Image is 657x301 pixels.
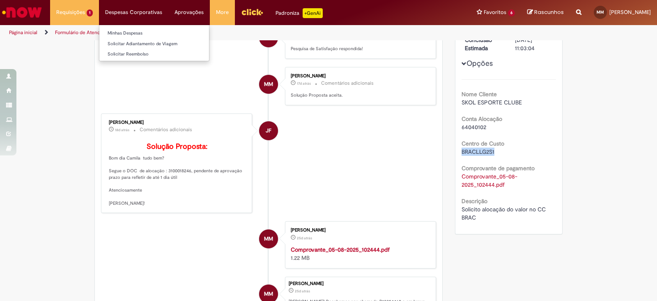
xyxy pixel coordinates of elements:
span: 25d atrás [295,289,310,294]
p: Bom dia Camila tudo bem? Segue o DOC de alocação : 3100018246, pendente de aprovação prazo para r... [109,143,246,206]
a: Solicitar Adiantamento de Viagem [99,39,209,49]
div: 1.22 MB [291,245,427,262]
div: Padroniza [276,8,323,18]
span: 25d atrás [297,236,312,241]
a: Rascunhos [527,9,564,16]
a: Solicitar Reembolso [99,50,209,59]
div: Mirian Nogueira Matheus [259,229,278,248]
div: [PERSON_NAME] [109,120,246,125]
div: [PERSON_NAME] [291,74,427,79]
span: 6 [508,9,515,16]
img: click_logo_yellow_360x200.png [241,6,263,18]
time: 05/08/2025 10:27:42 [295,289,310,294]
ul: Trilhas de página [6,25,432,40]
span: BRACLLG2S1 [462,148,494,155]
a: Minhas Despesas [99,29,209,38]
p: Pesquisa de Satisfação respondida! [291,46,427,52]
dt: Conclusão Estimada [459,36,509,52]
span: Aprovações [175,8,204,16]
p: +GenAi [303,8,323,18]
b: Descrição [462,197,487,205]
a: Formulário de Atendimento [55,29,116,36]
span: 18d atrás [115,127,129,132]
small: Comentários adicionais [140,126,192,133]
ul: Despesas Corporativas [99,25,209,61]
small: Comentários adicionais [321,80,374,87]
span: JF [266,121,271,141]
b: Conta Alocação [462,115,502,123]
span: [PERSON_NAME] [609,9,651,16]
div: [DATE] 11:03:04 [515,36,553,52]
time: 05/08/2025 10:27:32 [297,236,312,241]
span: Rascunhos [534,8,564,16]
b: Comprovante de pagamento [462,164,535,172]
span: Solicito alocação do valor no CC BRAC [462,206,547,221]
span: Despesas Corporativas [105,8,162,16]
span: MM [264,229,273,249]
span: Favoritos [484,8,506,16]
span: Requisições [56,8,85,16]
time: 13/08/2025 15:35:18 [297,81,311,86]
span: MM [264,74,273,94]
a: Comprovante_05-08-2025_102444.pdf [291,246,390,253]
div: [PERSON_NAME] [289,281,432,286]
span: 17d atrás [297,81,311,86]
div: Mirian Nogueira Matheus [259,75,278,94]
b: Centro de Custo [462,140,504,147]
a: Download de Comprovante_05-08-2025_102444.pdf [462,173,517,188]
span: 1 [87,9,93,16]
img: ServiceNow [1,4,43,21]
b: Solução Proposta: [147,142,207,151]
b: Nome Cliente [462,90,497,98]
a: Página inicial [9,29,37,36]
p: Solução Proposta aceita. [291,92,427,99]
span: 64040102 [462,123,486,131]
div: [PERSON_NAME] [291,228,427,233]
span: SKOL ESPORTE CLUBE [462,99,522,106]
span: More [216,8,229,16]
div: JAQUELINE FAUSTINO [259,121,278,140]
time: 12/08/2025 12:07:29 [115,127,129,132]
span: MM [597,9,604,15]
